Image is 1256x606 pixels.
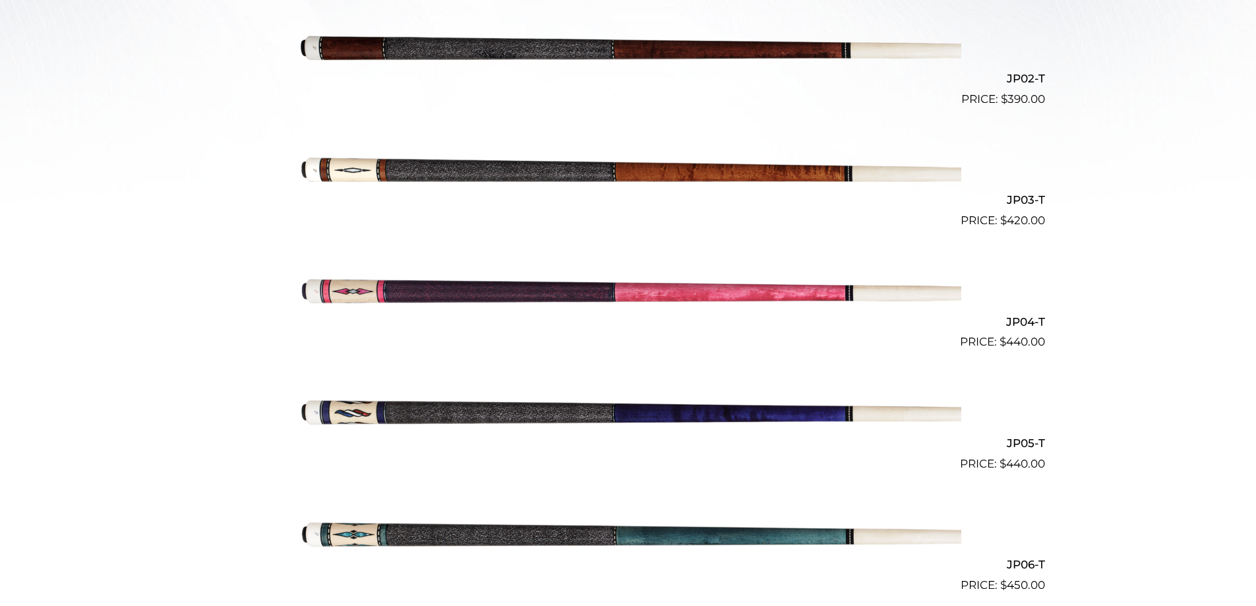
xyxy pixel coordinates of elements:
h2: JP05-T [212,431,1045,455]
h2: JP02-T [212,66,1045,90]
bdi: 450.00 [1000,578,1045,591]
img: JP03-T [295,113,961,224]
bdi: 420.00 [1000,214,1045,227]
a: JP03-T $420.00 [212,113,1045,229]
img: JP05-T [295,356,961,467]
span: $ [1000,578,1007,591]
img: JP04-T [295,235,961,346]
bdi: 440.00 [1000,335,1045,348]
span: $ [1001,92,1007,106]
bdi: 440.00 [1000,457,1045,470]
img: JP06-T [295,478,961,589]
h2: JP06-T [212,553,1045,577]
a: JP04-T $440.00 [212,235,1045,351]
span: $ [1000,457,1006,470]
a: JP05-T $440.00 [212,356,1045,472]
h2: JP04-T [212,309,1045,334]
h2: JP03-T [212,188,1045,212]
span: $ [1000,214,1007,227]
a: JP06-T $450.00 [212,478,1045,594]
span: $ [1000,335,1006,348]
bdi: 390.00 [1001,92,1045,106]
